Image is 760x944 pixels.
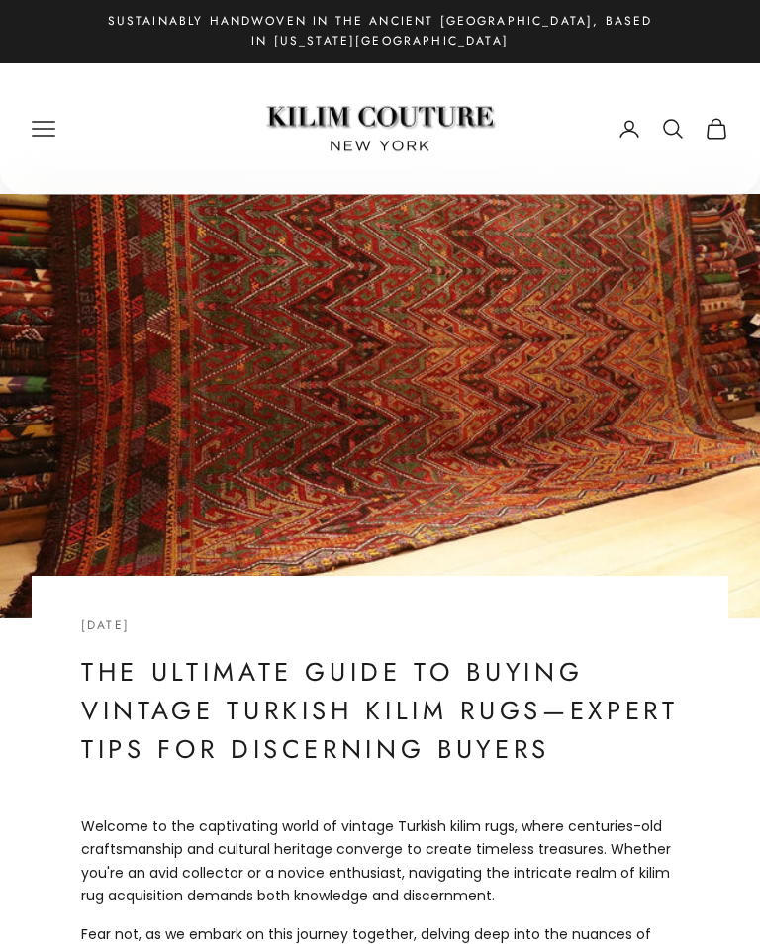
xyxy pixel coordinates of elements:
[81,815,679,906] p: Welcome to the captivating world of vintage Turkish kilim rugs, where centuries-old craftsmanship...
[103,12,657,51] p: Sustainably Handwoven in the Ancient [GEOGRAPHIC_DATA], Based in [US_STATE][GEOGRAPHIC_DATA]
[81,653,679,768] h1: The Ultimate Guide to Buying Vintage Turkish Kilim Rugs—Expert Tips for Discerning Buyers
[32,117,217,141] nav: Primary navigation
[617,117,728,141] nav: Secondary navigation
[81,616,130,634] time: [DATE]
